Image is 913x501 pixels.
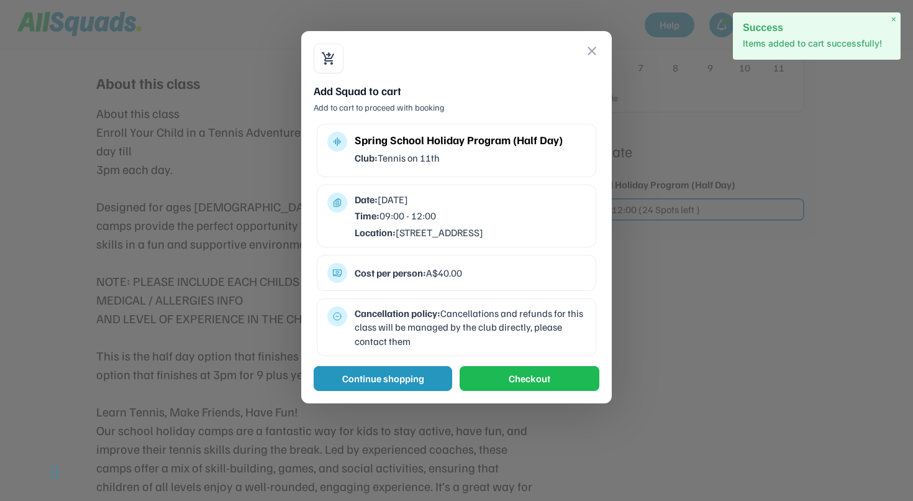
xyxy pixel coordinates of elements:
[355,132,586,149] div: Spring School Holiday Program (Half Day)
[314,366,452,391] button: Continue shopping
[460,366,599,391] button: Checkout
[355,306,586,348] div: Cancellations and refunds for this class will be managed by the club directly, please contact them
[891,14,896,25] span: ×
[355,151,586,165] div: Tennis on 11th
[355,193,378,206] strong: Date:
[314,83,599,99] div: Add Squad to cart
[355,226,396,239] strong: Location:
[743,37,891,50] p: Items added to cart successfully!
[743,22,891,33] h2: Success
[355,152,378,164] strong: Club:
[321,51,336,66] button: shopping_cart_checkout
[355,226,586,239] div: [STREET_ADDRESS]
[355,266,586,280] div: A$40.00
[355,209,586,223] div: 09:00 - 12:00
[355,193,586,206] div: [DATE]
[314,101,599,114] div: Add to cart to proceed with booking
[355,209,379,222] strong: Time:
[355,307,440,319] strong: Cancellation policy:
[355,267,426,279] strong: Cost per person:
[584,44,599,58] button: close
[332,137,342,147] button: multitrack_audio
